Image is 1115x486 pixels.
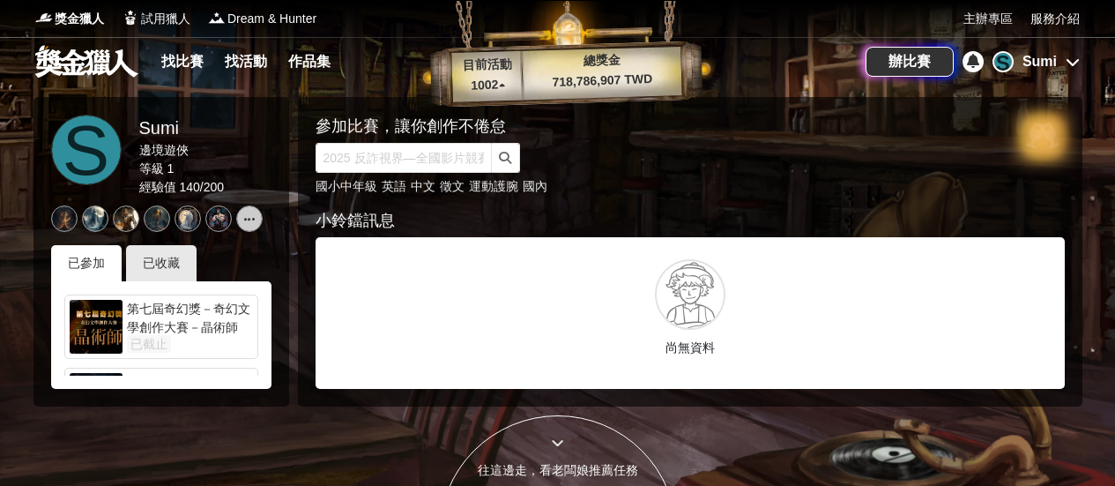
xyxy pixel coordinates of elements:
[992,51,1014,72] div: S
[35,9,53,26] img: Logo
[122,9,139,26] img: Logo
[963,10,1013,28] a: 主辦專區
[139,161,164,176] span: 等級
[139,180,176,194] span: 經驗值
[523,179,547,193] a: 國內
[452,75,524,96] p: 1002 ▴
[218,49,274,74] a: 找活動
[316,179,377,193] a: 國小中年級
[51,245,122,281] div: 已參加
[126,245,197,281] div: 已收藏
[208,10,316,28] a: LogoDream & Hunter
[440,461,676,480] div: 往這邊走，看老闆娘推薦任務
[141,10,190,28] span: 試用獵人
[64,368,258,432] a: 2025全國學生創意文學競賽 - 第八屆奇幻獎翻轉懸賞單挑戰
[451,55,523,76] p: 目前活動
[382,179,406,193] a: 英語
[316,209,1065,233] div: 小鈴鐺訊息
[440,179,465,193] a: 徵文
[208,9,226,26] img: Logo
[127,373,253,408] div: 2025全國學生創意文學競賽 - 第八屆奇幻獎翻轉懸賞單挑戰
[64,295,258,359] a: 第七屆奇幻獎－奇幻文學創作大賽－晶術師已截止
[281,49,338,74] a: 作品集
[316,143,492,173] input: 2025 反詐視界—全國影片競賽
[411,179,435,193] a: 中文
[51,115,122,185] a: S
[139,141,225,160] div: 邊境遊俠
[167,161,174,176] span: 1
[35,10,104,28] a: Logo獎金獵人
[227,10,316,28] span: Dream & Hunter
[154,49,211,74] a: 找比賽
[522,49,681,72] p: 總獎金
[127,335,171,353] span: 已截止
[866,47,954,77] a: 辦比賽
[316,115,1003,138] div: 參加比賽，讓你創作不倦怠
[1022,51,1057,72] div: Sumi
[329,339,1052,357] p: 尚無資料
[122,10,190,28] a: Logo試用獵人
[469,179,518,193] a: 運動護腕
[1030,10,1080,28] a: 服務介紹
[523,69,682,93] p: 718,786,907 TWD
[55,10,104,28] span: 獎金獵人
[139,115,225,141] div: Sumi
[127,300,253,335] div: 第七屆奇幻獎－奇幻文學創作大賽－晶術師
[179,180,224,194] span: 140 / 200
